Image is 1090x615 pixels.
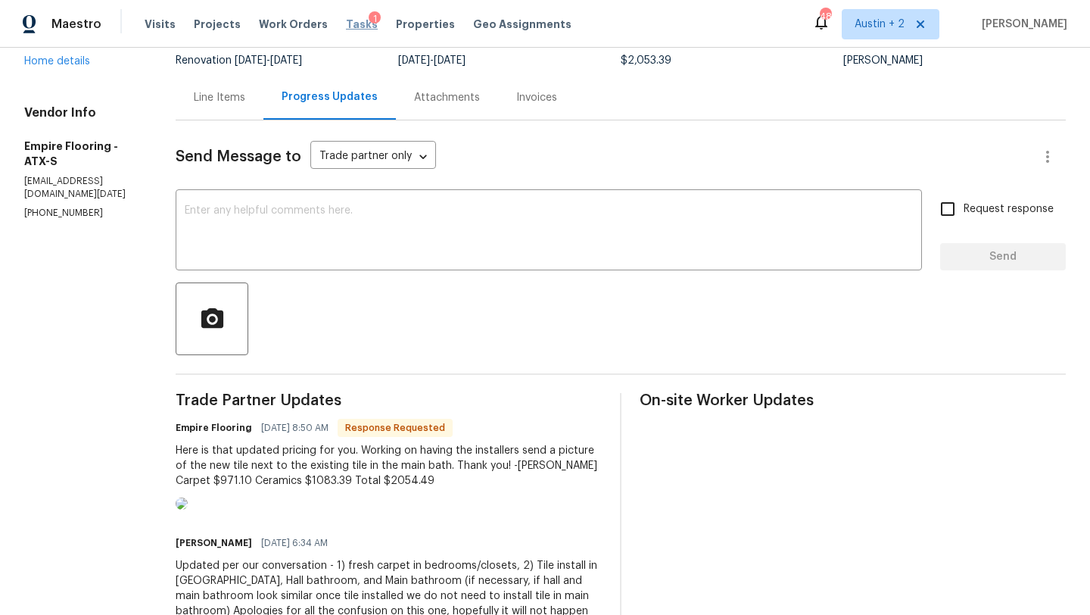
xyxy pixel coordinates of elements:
[843,55,1066,66] div: [PERSON_NAME]
[976,17,1067,32] span: [PERSON_NAME]
[396,17,455,32] span: Properties
[176,393,602,408] span: Trade Partner Updates
[339,420,451,435] span: Response Requested
[194,17,241,32] span: Projects
[282,89,378,105] div: Progress Updates
[176,443,602,489] div: Here is that updated pricing for you. Working on having the installers send a picture of the new ...
[621,55,671,66] span: $2,053.39
[434,55,466,66] span: [DATE]
[24,105,139,120] h4: Vendor Info
[235,55,266,66] span: [DATE]
[640,393,1066,408] span: On-site Worker Updates
[310,145,436,170] div: Trade partner only
[369,11,381,27] div: 1
[473,17,571,32] span: Geo Assignments
[270,55,302,66] span: [DATE]
[855,17,905,32] span: Austin + 2
[24,207,139,220] p: [PHONE_NUMBER]
[820,9,830,24] div: 48
[194,90,245,105] div: Line Items
[51,17,101,32] span: Maestro
[261,420,329,435] span: [DATE] 8:50 AM
[176,149,301,164] span: Send Message to
[176,55,302,66] span: Renovation
[261,535,328,551] span: [DATE] 6:34 AM
[516,90,557,105] div: Invoices
[346,19,378,30] span: Tasks
[24,175,139,201] p: [EMAIL_ADDRESS][DOMAIN_NAME][DATE]
[398,55,430,66] span: [DATE]
[398,55,466,66] span: -
[259,17,328,32] span: Work Orders
[24,139,139,169] h5: Empire Flooring - ATX-S
[145,17,176,32] span: Visits
[414,90,480,105] div: Attachments
[176,535,252,551] h6: [PERSON_NAME]
[235,55,302,66] span: -
[964,201,1054,217] span: Request response
[176,420,252,435] h6: Empire Flooring
[24,56,90,67] a: Home details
